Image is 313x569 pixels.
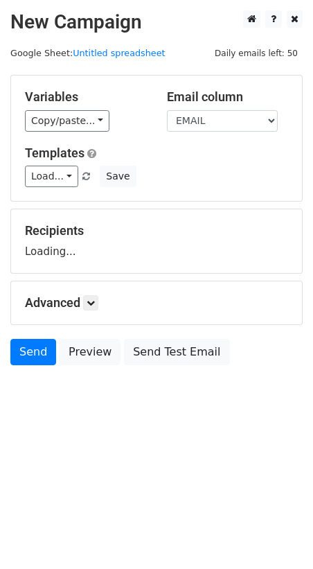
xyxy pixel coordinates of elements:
[25,89,146,105] h5: Variables
[210,48,303,58] a: Daily emails left: 50
[25,295,288,310] h5: Advanced
[100,166,136,187] button: Save
[25,223,288,238] h5: Recipients
[25,146,84,160] a: Templates
[10,10,303,34] h2: New Campaign
[124,339,229,365] a: Send Test Email
[210,46,303,61] span: Daily emails left: 50
[73,48,165,58] a: Untitled spreadsheet
[10,339,56,365] a: Send
[25,166,78,187] a: Load...
[25,223,288,259] div: Loading...
[10,48,166,58] small: Google Sheet:
[25,110,109,132] a: Copy/paste...
[60,339,120,365] a: Preview
[167,89,288,105] h5: Email column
